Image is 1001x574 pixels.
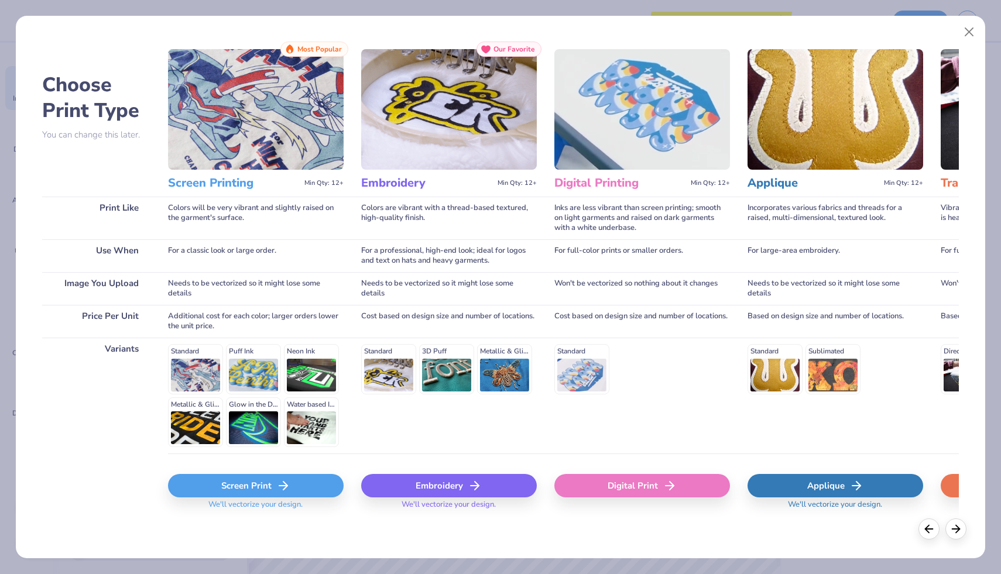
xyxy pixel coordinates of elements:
[168,239,344,272] div: For a classic look or large order.
[554,176,686,191] h3: Digital Printing
[361,176,493,191] h3: Embroidery
[748,176,879,191] h3: Applique
[691,179,730,187] span: Min Qty: 12+
[168,305,344,338] div: Additional cost for each color; larger orders lower the unit price.
[361,474,537,497] div: Embroidery
[168,49,344,170] img: Screen Printing
[748,305,923,338] div: Based on design size and number of locations.
[554,474,730,497] div: Digital Print
[397,500,500,517] span: We'll vectorize your design.
[304,179,344,187] span: Min Qty: 12+
[783,500,887,517] span: We'll vectorize your design.
[168,176,300,191] h3: Screen Printing
[361,305,537,338] div: Cost based on design size and number of locations.
[554,197,730,239] div: Inks are less vibrant than screen printing; smooth on light garments and raised on dark garments ...
[748,272,923,305] div: Needs to be vectorized so it might lose some details
[361,49,537,170] img: Embroidery
[42,72,150,123] h2: Choose Print Type
[884,179,923,187] span: Min Qty: 12+
[493,45,535,53] span: Our Favorite
[554,239,730,272] div: For full-color prints or smaller orders.
[42,239,150,272] div: Use When
[498,179,537,187] span: Min Qty: 12+
[958,21,981,43] button: Close
[748,239,923,272] div: For large-area embroidery.
[361,239,537,272] div: For a professional, high-end look; ideal for logos and text on hats and heavy garments.
[554,272,730,305] div: Won't be vectorized so nothing about it changes
[748,49,923,170] img: Applique
[168,272,344,305] div: Needs to be vectorized so it might lose some details
[42,338,150,453] div: Variants
[204,500,307,517] span: We'll vectorize your design.
[361,272,537,305] div: Needs to be vectorized so it might lose some details
[42,130,150,140] p: You can change this later.
[42,305,150,338] div: Price Per Unit
[748,197,923,239] div: Incorporates various fabrics and threads for a raised, multi-dimensional, textured look.
[168,474,344,497] div: Screen Print
[42,197,150,239] div: Print Like
[748,474,923,497] div: Applique
[297,45,342,53] span: Most Popular
[554,49,730,170] img: Digital Printing
[168,197,344,239] div: Colors will be very vibrant and slightly raised on the garment's surface.
[361,197,537,239] div: Colors are vibrant with a thread-based textured, high-quality finish.
[554,305,730,338] div: Cost based on design size and number of locations.
[42,272,150,305] div: Image You Upload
